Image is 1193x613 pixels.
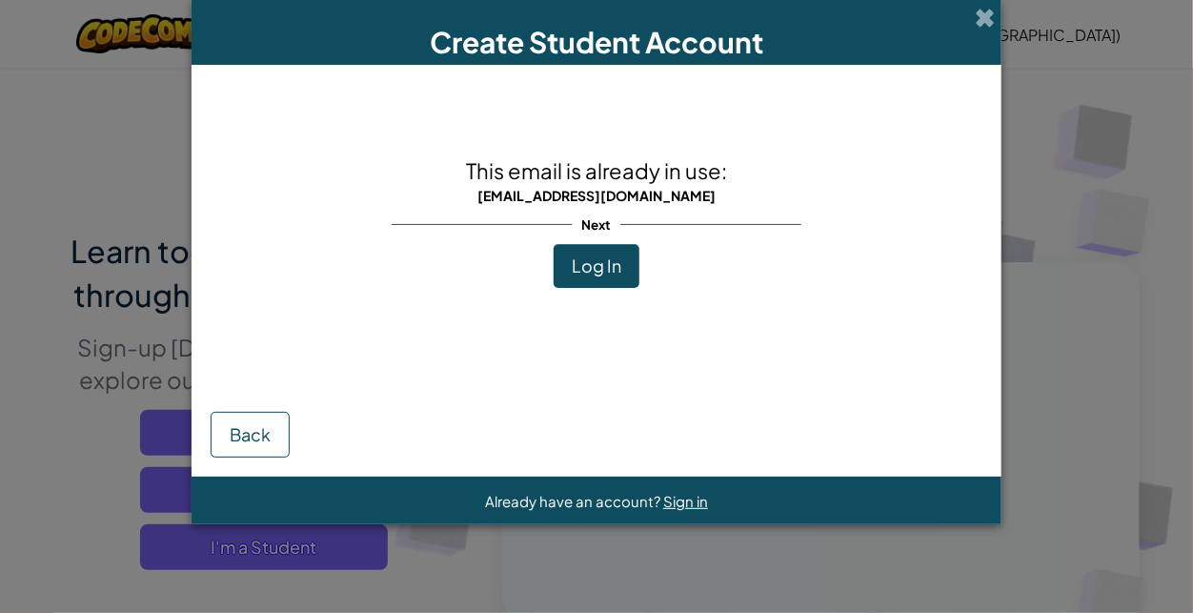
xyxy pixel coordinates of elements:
span: Back [230,423,271,445]
span: [EMAIL_ADDRESS][DOMAIN_NAME] [477,187,716,204]
button: Back [211,412,290,458]
button: Log In [554,244,639,288]
span: This email is already in use: [466,157,727,184]
span: Already have an account? [485,492,663,510]
a: Sign in [663,492,708,510]
span: Log In [572,255,621,276]
span: Next [573,211,621,238]
span: Create Student Account [430,24,763,60]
